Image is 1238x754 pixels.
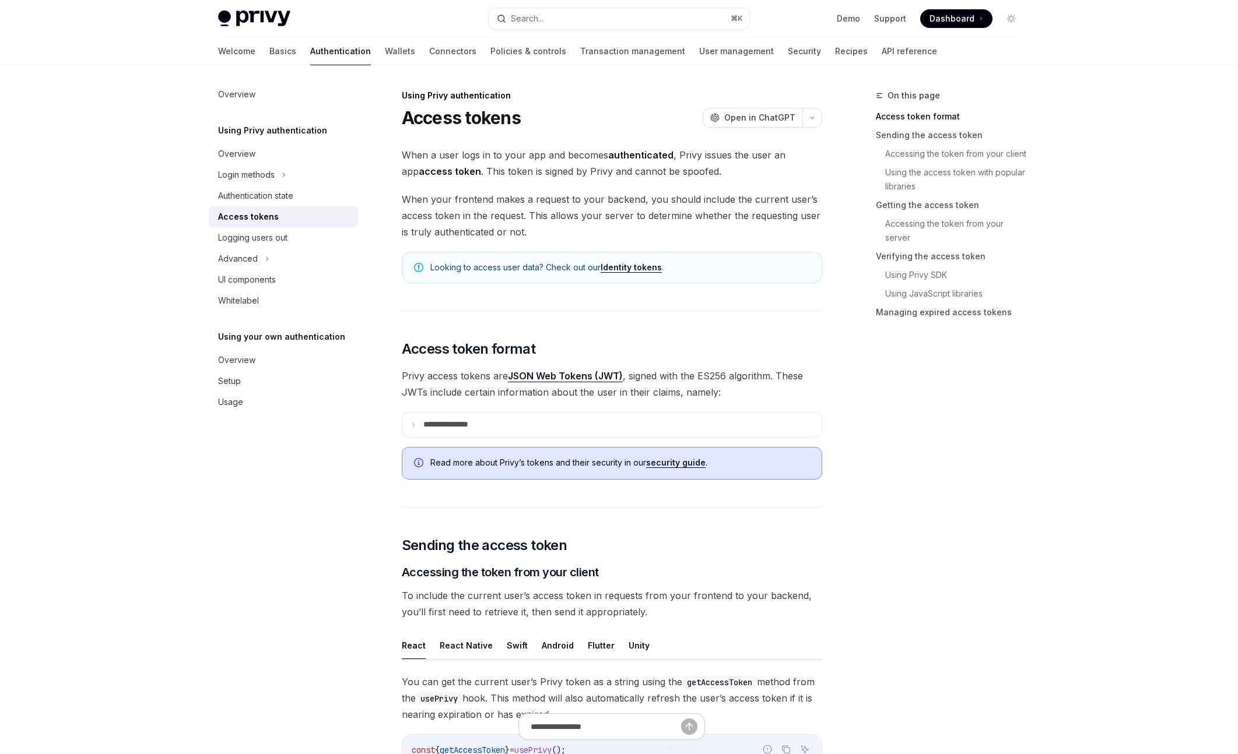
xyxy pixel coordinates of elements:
button: Send message [681,718,697,735]
button: Android [542,632,574,659]
div: Overview [218,87,255,101]
button: Swift [507,632,528,659]
svg: Note [414,263,423,272]
a: Getting the access token [876,196,1030,214]
span: Read more about Privy’s tokens and their security in our . [430,457,810,468]
button: Unity [629,632,650,659]
div: Using Privy authentication [402,90,822,101]
a: Support [874,13,906,24]
button: React [402,632,426,659]
a: Authentication state [209,185,358,206]
h5: Using your own authentication [218,330,345,344]
a: Connectors [429,37,476,65]
strong: authenticated [608,149,674,161]
span: Open in ChatGPT [724,112,795,124]
a: Setup [209,371,358,392]
svg: Info [414,458,426,470]
a: Policies & controls [490,37,566,65]
a: Accessing the token from your server [885,214,1030,247]
span: You can get the current user’s Privy token as a string using the method from the hook. This metho... [402,674,822,723]
div: Authentication state [218,189,293,203]
a: Basics [269,37,296,65]
a: API reference [882,37,937,65]
a: Sending the access token [876,126,1030,145]
div: Usage [218,395,243,409]
a: User management [699,37,774,65]
span: To include the current user’s access token in requests from your frontend to your backend, you’ll... [402,587,822,620]
span: ⌘ K [731,14,743,23]
a: Identity tokens [601,262,662,273]
a: security guide [646,457,706,468]
a: Using JavaScript libraries [885,284,1030,303]
span: Accessing the token from your client [402,564,599,580]
span: Sending the access token [402,536,567,555]
button: React Native [440,632,493,659]
div: Advanced [218,252,258,266]
button: Flutter [588,632,615,659]
a: Authentication [310,37,371,65]
a: Accessing the token from your client [885,145,1030,163]
code: usePrivy [416,692,462,705]
span: When your frontend makes a request to your backend, you should include the current user’s access ... [402,191,822,240]
div: Setup [218,374,241,388]
span: Privy access tokens are , signed with the ES256 algorithm. These JWTs include certain information... [402,368,822,400]
a: Transaction management [580,37,685,65]
div: Overview [218,147,255,161]
a: Using the access token with popular libraries [885,163,1030,196]
a: Verifying the access token [876,247,1030,266]
span: On this page [888,89,940,103]
a: Overview [209,84,358,105]
div: Search... [511,12,543,26]
div: Login methods [218,168,275,182]
a: Welcome [218,37,255,65]
a: Security [788,37,821,65]
a: Overview [209,143,358,164]
a: Using Privy SDK [885,266,1030,284]
div: Access tokens [218,210,279,224]
a: JSON Web Tokens (JWT) [508,370,623,382]
span: Looking to access user data? Check out our . [430,262,810,273]
a: Recipes [835,37,868,65]
a: Managing expired access tokens [876,303,1030,322]
div: Logging users out [218,231,287,245]
a: Overview [209,350,358,371]
span: Dashboard [930,13,974,24]
a: Logging users out [209,227,358,248]
span: When a user logs in to your app and becomes , Privy issues the user an app . This token is signed... [402,147,822,179]
h5: Using Privy authentication [218,124,327,138]
a: UI components [209,269,358,290]
a: Dashboard [920,9,992,28]
img: light logo [218,10,290,27]
strong: access token [419,165,481,177]
a: Demo [837,13,860,24]
h1: Access tokens [402,107,521,128]
button: Search...⌘K [489,8,750,29]
span: Access token format [402,340,536,358]
button: Toggle dark mode [1002,9,1020,28]
a: Wallets [385,37,415,65]
div: Whitelabel [218,294,259,308]
a: Access token format [876,107,1030,126]
a: Usage [209,392,358,413]
code: getAccessToken [682,676,757,689]
div: UI components [218,273,276,287]
a: Access tokens [209,206,358,227]
a: Whitelabel [209,290,358,311]
div: Overview [218,353,255,367]
button: Open in ChatGPT [703,108,802,128]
